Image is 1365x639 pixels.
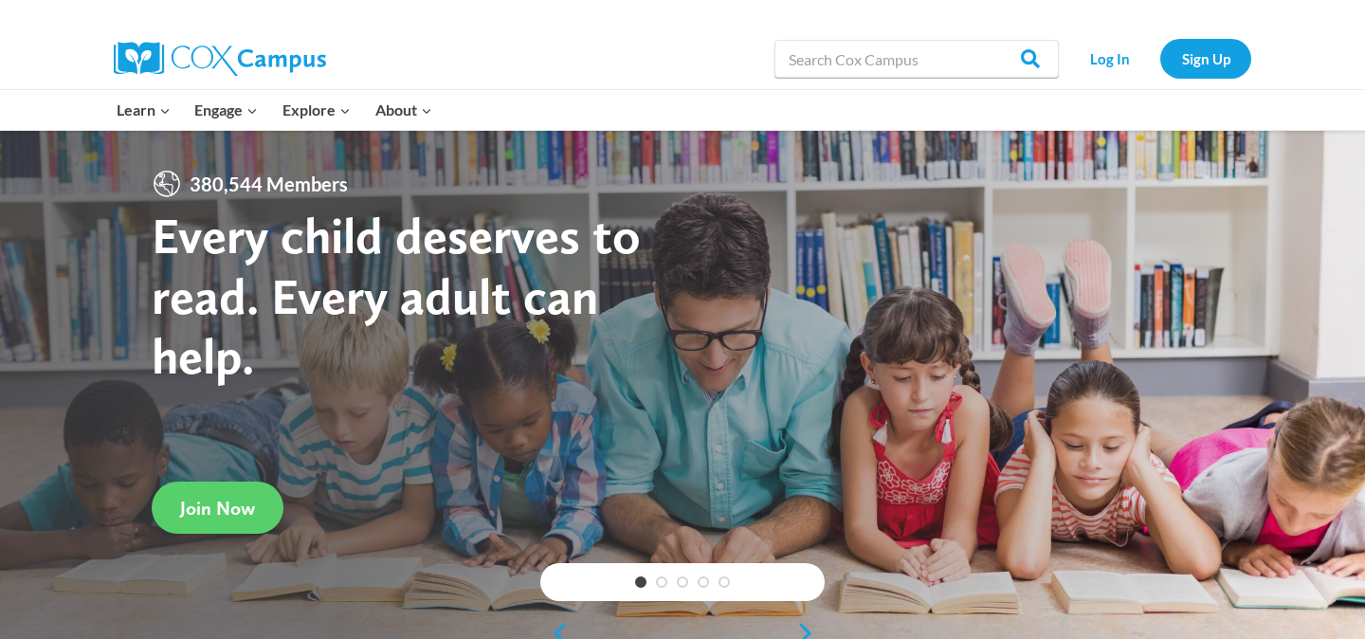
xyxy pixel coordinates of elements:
nav: Primary Navigation [104,90,444,130]
span: Explore [282,98,351,122]
span: About [375,98,432,122]
strong: Every child deserves to read. Every adult can help. [152,205,641,386]
a: Sign Up [1160,39,1251,78]
a: 5 [719,576,730,588]
span: Learn [117,98,171,122]
a: 2 [656,576,667,588]
a: Log In [1068,39,1151,78]
img: Cox Campus [114,42,326,76]
span: Engage [194,98,258,122]
a: 3 [677,576,688,588]
a: 1 [635,576,646,588]
a: 4 [698,576,709,588]
input: Search Cox Campus [774,40,1059,78]
nav: Secondary Navigation [1068,39,1251,78]
a: Join Now [152,482,283,534]
span: 380,544 Members [182,169,355,199]
span: Join Now [180,497,255,520]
